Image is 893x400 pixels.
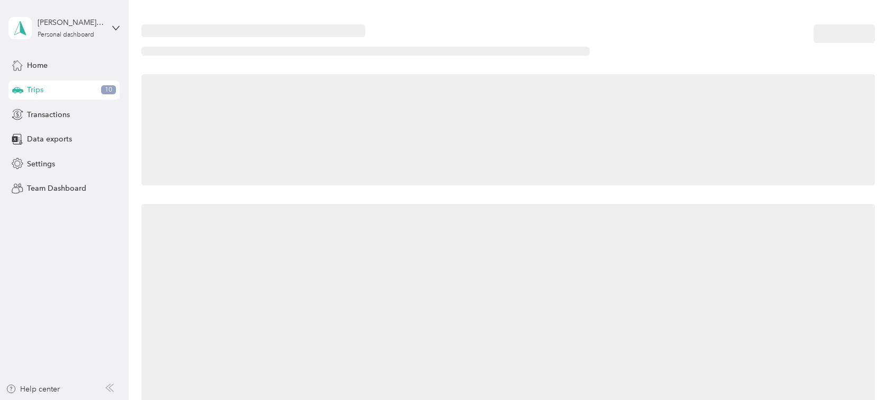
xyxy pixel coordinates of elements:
span: Trips [27,84,43,95]
span: 10 [101,85,116,95]
span: Team Dashboard [27,183,86,194]
div: [PERSON_NAME][EMAIL_ADDRESS][DOMAIN_NAME] [38,17,104,28]
span: Home [27,60,48,71]
span: Settings [27,158,55,170]
span: Transactions [27,109,70,120]
div: Personal dashboard [38,32,94,38]
button: Help center [6,384,60,395]
span: Data exports [27,134,72,145]
iframe: Everlance-gr Chat Button Frame [834,341,893,400]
